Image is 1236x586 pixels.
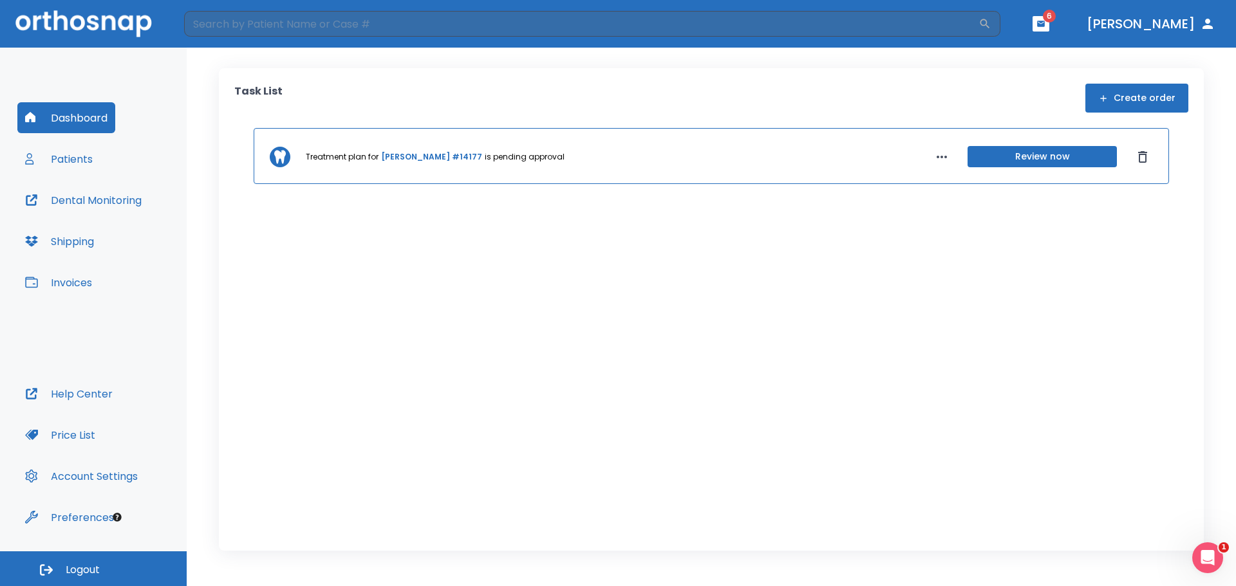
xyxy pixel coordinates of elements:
[17,226,102,257] button: Shipping
[17,502,122,533] button: Preferences
[485,151,565,163] p: is pending approval
[381,151,482,163] a: [PERSON_NAME] #14177
[1219,542,1229,553] span: 1
[17,143,100,174] button: Patients
[1192,542,1223,573] iframe: Intercom live chat
[15,10,152,37] img: Orthosnap
[17,461,145,491] button: Account Settings
[17,378,120,409] button: Help Center
[234,84,283,113] p: Task List
[968,146,1117,167] button: Review now
[66,563,100,577] span: Logout
[1081,12,1221,35] button: [PERSON_NAME]
[17,185,149,215] button: Dental Monitoring
[306,151,379,163] p: Treatment plan for
[17,102,115,133] button: Dashboard
[1043,10,1056,23] span: 6
[1132,147,1153,167] button: Dismiss
[184,11,979,37] input: Search by Patient Name or Case #
[17,419,103,450] button: Price List
[17,267,100,298] button: Invoices
[111,511,123,523] div: Tooltip anchor
[1085,84,1188,113] button: Create order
